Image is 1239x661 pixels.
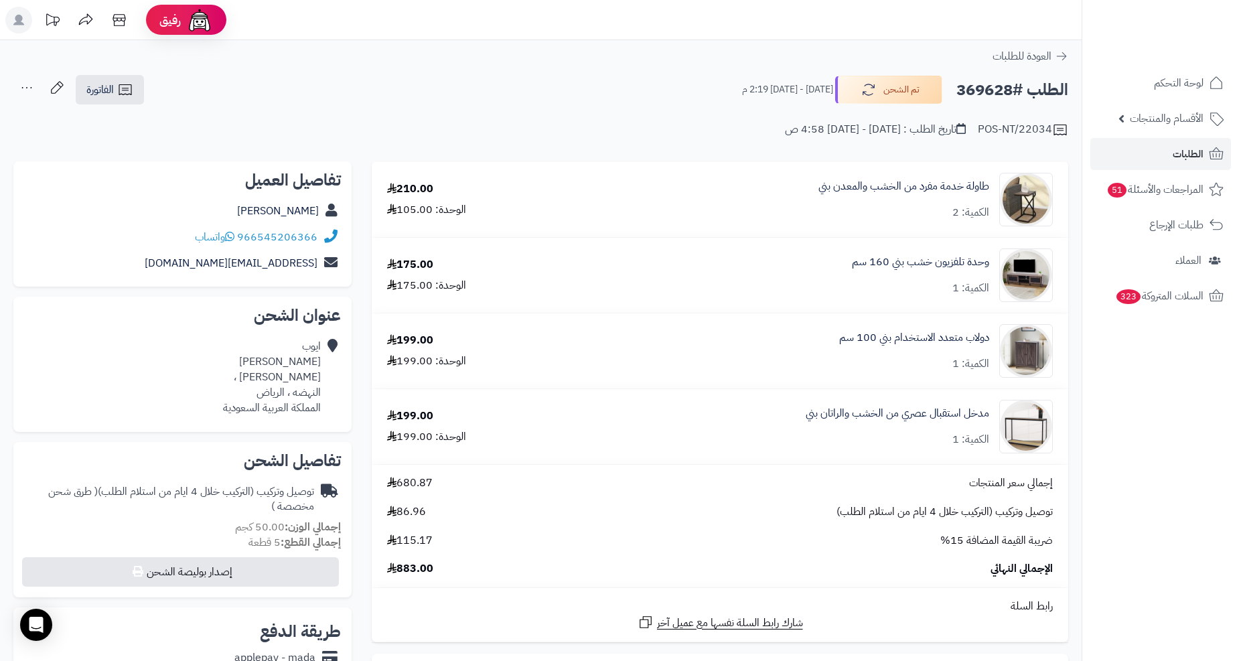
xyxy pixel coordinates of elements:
[818,179,989,194] a: طاولة خدمة مفرد من الخشب والمعدن بني
[1090,280,1231,312] a: السلات المتروكة323
[993,48,1051,64] span: العودة للطلبات
[387,533,433,548] span: 115.17
[387,354,466,369] div: الوحدة: 199.00
[24,453,341,469] h2: تفاصيل الشحن
[285,519,341,535] strong: إجمالي الوزن:
[145,255,317,271] a: [EMAIL_ADDRESS][DOMAIN_NAME]
[223,339,321,415] div: ايوب [PERSON_NAME] [PERSON_NAME] ، النهضه ، الرياض المملكة العربية السعودية
[387,504,426,520] span: 86.96
[387,429,466,445] div: الوحدة: 199.00
[657,615,803,631] span: شارك رابط السلة نفسها مع عميل آخر
[35,7,69,37] a: تحديثات المنصة
[387,475,433,491] span: 680.87
[839,330,989,346] a: دولاب متعدد الاستخدام بني 100 سم
[387,278,466,293] div: الوحدة: 175.00
[1116,289,1141,304] span: 323
[281,534,341,550] strong: إجمالي القطع:
[235,519,341,535] small: 50.00 كجم
[387,333,433,348] div: 199.00
[22,557,339,587] button: إصدار بوليصة الشحن
[1090,173,1231,206] a: المراجعات والأسئلة51
[836,504,1053,520] span: توصيل وتركيب (التركيب خلال 4 ايام من استلام الطلب)
[1090,209,1231,241] a: طلبات الإرجاع
[742,83,833,96] small: [DATE] - [DATE] 2:19 م
[387,409,433,424] div: 199.00
[1175,251,1201,270] span: العملاء
[1090,244,1231,277] a: العملاء
[978,122,1068,138] div: POS-NT/22034
[1000,248,1052,302] img: 1750493100-220601011458-90x90.jpg
[387,257,433,273] div: 175.00
[806,406,989,421] a: مدخل استقبال عصري من الخشب والراتان بني
[940,533,1053,548] span: ضريبة القيمة المضافة 15%
[991,561,1053,577] span: الإجمالي النهائي
[952,432,989,447] div: الكمية: 1
[638,614,803,631] a: شارك رابط السلة نفسها مع عميل آخر
[852,254,989,270] a: وحدة تلفزيون خشب بني 160 سم
[76,75,144,104] a: الفاتورة
[993,48,1068,64] a: العودة للطلبات
[1000,324,1052,378] img: 1751782701-220605010582-90x90.jpg
[24,172,341,188] h2: تفاصيل العميل
[1148,36,1226,64] img: logo-2.png
[387,561,433,577] span: 883.00
[1000,400,1052,453] img: 1754392086-1-90x90.jpg
[952,356,989,372] div: الكمية: 1
[1130,109,1204,128] span: الأقسام والمنتجات
[1108,183,1126,198] span: 51
[186,7,213,33] img: ai-face.png
[48,484,314,515] span: ( طرق شحن مخصصة )
[956,76,1068,104] h2: الطلب #369628
[1115,287,1204,305] span: السلات المتروكة
[969,475,1053,491] span: إجمالي سعر المنتجات
[952,281,989,296] div: الكمية: 1
[260,623,341,640] h2: طريقة الدفع
[377,599,1063,614] div: رابط السلة
[1000,173,1052,226] img: 1750179080-5555-90x90.jpg
[248,534,341,550] small: 5 قطعة
[195,229,234,245] a: واتساب
[86,82,114,98] span: الفاتورة
[237,203,319,219] a: [PERSON_NAME]
[387,181,433,197] div: 210.00
[1173,145,1204,163] span: الطلبات
[1090,67,1231,99] a: لوحة التحكم
[1149,216,1204,234] span: طلبات الإرجاع
[159,12,181,28] span: رفيق
[20,609,52,641] div: Open Intercom Messenger
[785,122,966,137] div: تاريخ الطلب : [DATE] - [DATE] 4:58 ص
[835,76,942,104] button: تم الشحن
[952,205,989,220] div: الكمية: 2
[1090,138,1231,170] a: الطلبات
[1106,180,1204,199] span: المراجعات والأسئلة
[1154,74,1204,92] span: لوحة التحكم
[237,229,317,245] a: 966545206366
[24,484,314,515] div: توصيل وتركيب (التركيب خلال 4 ايام من استلام الطلب)
[24,307,341,323] h2: عنوان الشحن
[387,202,466,218] div: الوحدة: 105.00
